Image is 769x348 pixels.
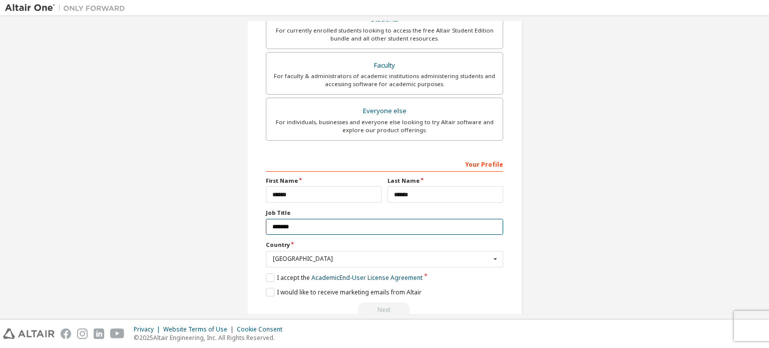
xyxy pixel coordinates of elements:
[272,118,497,134] div: For individuals, businesses and everyone else looking to try Altair software and explore our prod...
[3,328,55,339] img: altair_logo.svg
[272,59,497,73] div: Faculty
[266,241,503,249] label: Country
[388,177,503,185] label: Last Name
[311,273,423,282] a: Academic End-User License Agreement
[163,325,237,333] div: Website Terms of Use
[272,27,497,43] div: For currently enrolled students looking to access the free Altair Student Edition bundle and all ...
[77,328,88,339] img: instagram.svg
[266,288,422,296] label: I would like to receive marketing emails from Altair
[134,333,288,342] p: © 2025 Altair Engineering, Inc. All Rights Reserved.
[110,328,125,339] img: youtube.svg
[237,325,288,333] div: Cookie Consent
[134,325,163,333] div: Privacy
[94,328,104,339] img: linkedin.svg
[61,328,71,339] img: facebook.svg
[266,209,503,217] label: Job Title
[272,72,497,88] div: For faculty & administrators of academic institutions administering students and accessing softwa...
[5,3,130,13] img: Altair One
[266,177,381,185] label: First Name
[272,104,497,118] div: Everyone else
[266,156,503,172] div: Your Profile
[266,273,423,282] label: I accept the
[266,302,503,317] div: Read and acccept EULA to continue
[273,256,491,262] div: [GEOGRAPHIC_DATA]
